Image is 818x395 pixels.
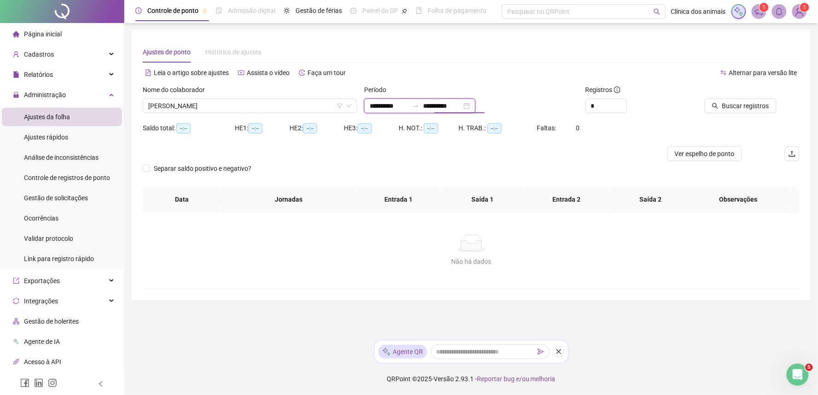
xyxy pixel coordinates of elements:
[221,187,356,212] th: Jornadas
[487,123,502,134] span: --:--
[675,149,735,159] span: Ver espelho de ponto
[150,163,255,174] span: Separar saldo positivo e negativo?
[13,318,19,325] span: apartment
[609,187,693,212] th: Saída 2
[24,358,61,366] span: Acesso à API
[235,123,290,134] div: HE 1:
[722,101,769,111] span: Buscar registros
[154,256,789,267] div: Não há dados
[459,123,537,134] div: H. TRAB.:
[216,7,222,14] span: file-done
[307,69,346,76] span: Faça um tour
[124,363,818,395] footer: QRPoint © 2025 - 2.93.1 -
[337,103,342,109] span: filter
[692,194,784,204] span: Observações
[13,31,19,37] span: home
[13,359,19,365] span: api
[763,4,766,11] span: 1
[228,7,275,14] span: Admissão digital
[135,7,142,14] span: clock-circle
[525,187,609,212] th: Entrada 2
[247,69,290,76] span: Assista o vídeo
[806,364,813,371] span: 5
[248,123,262,134] span: --:--
[556,349,562,355] span: close
[803,4,806,11] span: 1
[13,278,19,284] span: export
[537,124,558,132] span: Faltas:
[734,6,744,17] img: sparkle-icon.fc2bf0ac1784a2077858766a79e2daf3.svg
[787,364,809,386] iframe: Intercom live chat
[24,235,73,242] span: Validar protocolo
[399,123,459,134] div: H. NOT.:
[143,85,211,95] label: Nome do colaborador
[671,6,726,17] span: Clínica dos animais
[176,123,191,134] span: --:--
[477,375,556,383] span: Reportar bug e/ou melhoria
[143,48,191,56] span: Ajustes de ponto
[402,8,407,14] span: pushpin
[424,123,438,134] span: --:--
[147,7,198,14] span: Controle de ponto
[441,187,525,212] th: Saída 1
[143,123,235,134] div: Saldo total:
[793,5,806,18] img: 9420
[614,87,621,93] span: info-circle
[789,150,796,157] span: upload
[13,298,19,304] span: sync
[13,92,19,98] span: lock
[24,91,66,99] span: Administração
[154,69,229,76] span: Leia o artigo sobre ajustes
[364,85,392,95] label: Período
[24,174,110,181] span: Controle de registros de ponto
[760,3,769,12] sup: 1
[685,187,792,212] th: Observações
[775,7,783,16] span: bell
[654,8,661,15] span: search
[358,123,372,134] span: --:--
[24,338,60,345] span: Agente de IA
[13,71,19,78] span: file
[148,99,351,113] span: JORDANA FERREIRA DA SILVA
[303,123,317,134] span: --:--
[538,349,544,355] span: send
[667,146,742,161] button: Ver espelho de ponto
[350,7,357,14] span: dashboard
[205,48,261,56] span: Histórico de ajustes
[202,8,208,14] span: pushpin
[24,194,88,202] span: Gestão de solicitações
[576,124,580,132] span: 0
[705,99,777,113] button: Buscar registros
[729,69,797,76] span: Alternar para versão lite
[24,51,54,58] span: Cadastros
[238,70,244,76] span: youtube
[382,347,391,357] img: sparkle-icon.fc2bf0ac1784a2077858766a79e2daf3.svg
[24,113,70,121] span: Ajustes da folha
[24,255,94,262] span: Link para registro rápido
[800,3,809,12] sup: Atualize o seu contato no menu Meus Dados
[24,215,58,222] span: Ocorrências
[143,187,221,212] th: Data
[346,103,352,109] span: down
[98,381,104,387] span: left
[13,51,19,58] span: user-add
[362,7,398,14] span: Painel do DP
[412,102,419,110] span: swap-right
[290,123,344,134] div: HE 2:
[24,297,58,305] span: Integrações
[296,7,342,14] span: Gestão de férias
[344,123,399,134] div: HE 3:
[416,7,422,14] span: book
[24,318,79,325] span: Gestão de holerites
[720,70,727,76] span: swap
[428,7,487,14] span: Folha de pagamento
[20,378,29,388] span: facebook
[24,277,60,285] span: Exportações
[24,134,68,141] span: Ajustes rápidos
[755,7,763,16] span: notification
[145,70,151,76] span: file-text
[24,71,53,78] span: Relatórios
[412,102,419,110] span: to
[299,70,305,76] span: history
[434,375,454,383] span: Versão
